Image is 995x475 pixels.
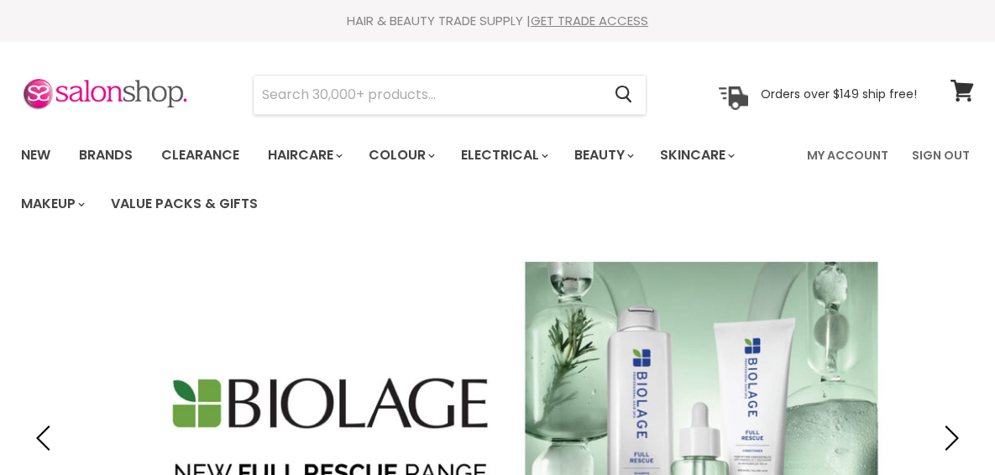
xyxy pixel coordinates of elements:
[562,138,644,173] a: Beauty
[902,138,980,173] a: Sign Out
[761,86,917,102] p: Orders over $149 ship free!
[932,421,966,455] button: Next
[8,131,797,228] ul: Main menu
[255,138,353,173] a: Haircare
[8,186,95,222] a: Makeup
[647,138,745,173] a: Skincare
[797,138,898,173] a: My Account
[601,76,646,114] button: Search
[254,76,601,114] input: Search
[66,138,145,173] a: Brands
[356,138,445,173] a: Colour
[448,138,558,173] a: Electrical
[98,186,270,222] a: Value Packs & Gifts
[8,138,63,173] a: New
[29,421,63,455] button: Previous
[531,12,648,29] a: GET TRADE ACCESS
[149,138,252,173] a: Clearance
[253,75,647,115] form: Product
